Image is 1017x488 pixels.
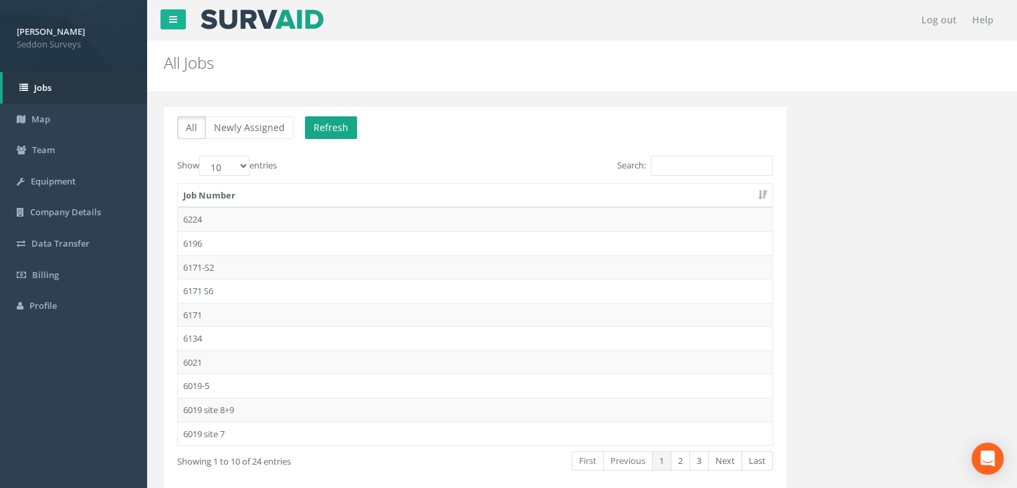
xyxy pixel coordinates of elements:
[652,451,671,471] a: 1
[972,443,1004,475] div: Open Intercom Messenger
[178,207,772,231] td: 6224
[178,398,772,422] td: 6019 site 8+9
[164,54,858,72] h2: All Jobs
[671,451,690,471] a: 2
[31,175,76,187] span: Equipment
[177,450,414,468] div: Showing 1 to 10 of 24 entries
[34,82,51,94] span: Jobs
[17,25,85,37] strong: [PERSON_NAME]
[689,451,709,471] a: 3
[178,231,772,255] td: 6196
[178,374,772,398] td: 6019-5
[30,206,101,218] span: Company Details
[17,38,130,51] span: Seddon Surveys
[617,156,773,176] label: Search:
[572,451,604,471] a: First
[205,116,294,139] button: Newly Assigned
[178,279,772,303] td: 6171 S6
[32,144,55,156] span: Team
[178,326,772,350] td: 6134
[708,451,742,471] a: Next
[31,237,90,249] span: Data Transfer
[177,116,206,139] button: All
[31,113,50,125] span: Map
[178,422,772,446] td: 6019 site 7
[305,116,357,139] button: Refresh
[3,72,147,104] a: Jobs
[177,156,277,176] label: Show entries
[29,299,57,312] span: Profile
[178,350,772,374] td: 6021
[651,156,773,176] input: Search:
[742,451,773,471] a: Last
[178,303,772,327] td: 6171
[178,184,772,208] th: Job Number: activate to sort column ascending
[32,269,59,281] span: Billing
[603,451,653,471] a: Previous
[199,156,249,176] select: Showentries
[178,255,772,279] td: 6171-S2
[17,22,130,50] a: [PERSON_NAME] Seddon Surveys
